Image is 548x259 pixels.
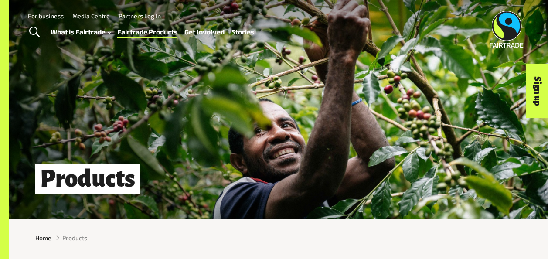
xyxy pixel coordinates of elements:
a: Stories [231,26,254,38]
a: Partners Log In [119,12,161,20]
a: Media Centre [72,12,110,20]
a: Home [35,233,51,242]
span: Products [62,233,87,242]
a: For business [28,12,64,20]
a: Toggle Search [24,21,45,43]
a: What is Fairtrade [51,26,111,38]
img: Fairtrade Australia New Zealand logo [490,11,524,48]
a: Fairtrade Products [117,26,177,38]
a: Get Involved [184,26,225,38]
h1: Products [35,164,140,194]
